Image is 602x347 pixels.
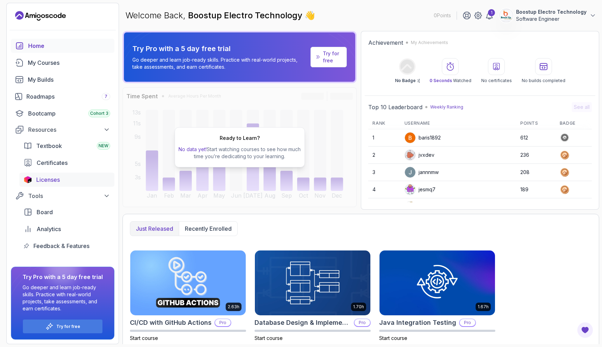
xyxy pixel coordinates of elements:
[26,92,110,101] div: Roadmaps
[405,167,415,178] img: user profile image
[405,184,415,195] img: default monster avatar
[522,78,565,83] p: No builds completed
[178,146,207,152] span: No data yet!
[178,146,302,160] p: Start watching courses to see how much time you’re dedicating to your learning.
[11,39,114,53] a: home
[379,318,456,328] h2: Java Integration Testing
[19,156,114,170] a: certificates
[255,318,351,328] h2: Database Design & Implementation
[28,192,110,200] div: Tools
[19,173,114,187] a: licenses
[311,47,347,67] a: Try for free
[90,111,108,116] span: Cohort 3
[19,239,114,253] a: feedback
[125,10,315,21] p: Welcome Back,
[37,208,53,216] span: Board
[130,250,246,315] img: CI/CD with GitHub Actions card
[368,198,400,216] td: 5
[11,106,114,120] a: bootcamp
[220,135,260,142] h2: Ready to Learn?
[577,322,594,339] button: Open Feedback Button
[500,9,513,22] img: user profile image
[516,118,556,129] th: Points
[516,8,587,16] p: Boostup Electro Technology
[478,304,489,310] p: 1.67h
[130,250,246,342] a: CI/CD with GitHub Actions card2.63hCI/CD with GitHub ActionsProStart course
[130,335,158,341] span: Start course
[405,184,435,195] div: jesmq7
[405,149,434,161] div: jvxdev
[28,75,110,84] div: My Builds
[37,225,61,233] span: Analytics
[255,250,370,315] img: Database Design & Implementation card
[23,284,103,312] p: Go deeper and learn job-ready skills. Practice with real-world projects, take assessments, and ea...
[379,335,407,341] span: Start course
[460,319,475,326] p: Pro
[323,50,341,64] a: Try for free
[11,56,114,70] a: courses
[36,175,60,184] span: Licenses
[15,10,66,21] a: Landing page
[11,123,114,136] button: Resources
[405,132,441,143] div: baris1892
[132,56,308,70] p: Go deeper and learn job-ready skills. Practice with real-world projects, take assessments, and ea...
[24,176,32,183] img: jetbrains icon
[353,304,364,310] p: 1.70h
[19,205,114,219] a: board
[11,89,114,104] a: roadmaps
[255,250,371,342] a: Database Design & Implementation card1.70hDatabase Design & ImplementationProStart course
[395,78,420,83] p: No Badge :(
[368,164,400,181] td: 3
[485,11,494,20] a: 1
[179,222,237,236] button: Recently enrolled
[23,319,103,334] button: Try for free
[405,167,439,178] div: jannnmw
[411,40,448,45] p: My Achievements
[499,8,596,23] button: user profile imageBoostup Electro TechnologySoftware Engineer
[99,143,108,149] span: NEW
[429,78,471,83] p: Watched
[516,147,556,164] td: 236
[33,242,89,250] span: Feedback & Features
[228,304,239,310] p: 2.63h
[400,118,516,129] th: Username
[28,125,110,134] div: Resources
[215,319,231,326] p: Pro
[572,102,592,112] button: See all
[516,164,556,181] td: 208
[379,250,495,342] a: Java Integration Testing card1.67hJava Integration TestingProStart course
[37,159,68,167] span: Certificates
[11,190,114,202] button: Tools
[368,103,422,111] h2: Top 10 Leaderboard
[19,139,114,153] a: textbook
[255,335,283,341] span: Start course
[516,129,556,147] td: 612
[405,202,415,212] img: user profile image
[28,42,110,50] div: Home
[105,94,107,99] span: 7
[405,132,415,143] img: user profile image
[305,10,315,21] span: 👋
[28,58,110,67] div: My Courses
[429,78,452,83] span: 0 Seconds
[368,118,400,129] th: Rank
[481,78,512,83] p: No certificates
[130,318,212,328] h2: CI/CD with GitHub Actions
[132,44,308,54] p: Try Pro with a 5 day free trial
[368,38,403,47] h2: Achievement
[434,12,451,19] p: 0 Points
[28,109,110,118] div: Bootcamp
[405,201,432,212] div: cemd
[36,142,62,150] span: Textbook
[56,324,80,329] a: Try for free
[136,224,173,233] p: Just released
[19,222,114,236] a: analytics
[380,250,495,315] img: Java Integration Testing card
[488,9,495,16] div: 1
[368,181,400,198] td: 4
[11,73,114,87] a: builds
[368,129,400,147] td: 1
[188,10,305,20] span: Boostup Electro Technology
